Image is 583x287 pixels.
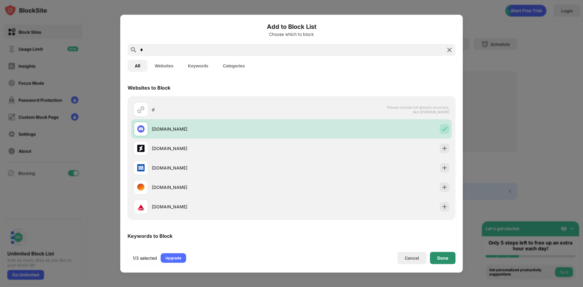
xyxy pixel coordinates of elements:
[152,145,291,152] div: [DOMAIN_NAME]
[137,203,145,210] img: favicons
[137,106,145,113] img: url.svg
[137,164,145,171] img: favicons
[128,84,170,91] div: Websites to Block
[133,255,157,261] div: 1/3 selected
[152,126,291,132] div: [DOMAIN_NAME]
[130,46,137,53] img: search.svg
[446,46,453,53] img: search-close
[152,184,291,190] div: [DOMAIN_NAME]
[148,60,181,72] button: Websites
[128,32,455,36] div: Choose which to block
[137,183,145,191] img: favicons
[165,255,181,261] div: Upgrade
[128,22,455,31] h6: Add to Block List
[405,255,419,261] div: Cancel
[137,125,145,132] img: favicons
[216,60,252,72] button: Categories
[152,165,291,171] div: [DOMAIN_NAME]
[152,203,291,210] div: [DOMAIN_NAME]
[387,105,449,114] span: Please include full domain structure, like [DOMAIN_NAME]
[128,60,148,72] button: All
[181,60,216,72] button: Keywords
[152,106,291,113] div: d
[137,145,145,152] img: favicons
[128,233,172,239] div: Keywords to Block
[437,255,448,260] div: Done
